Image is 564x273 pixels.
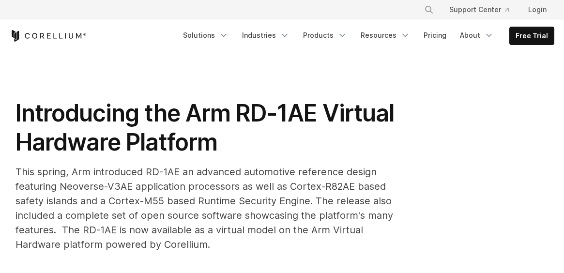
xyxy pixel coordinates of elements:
[15,99,394,156] span: Introducing the Arm RD-1AE Virtual Hardware Platform
[520,1,554,18] a: Login
[442,1,517,18] a: Support Center
[420,1,438,18] button: Search
[454,27,500,44] a: About
[177,27,234,44] a: Solutions
[177,27,554,45] div: Navigation Menu
[510,27,554,45] a: Free Trial
[15,166,393,250] span: This spring, Arm introduced RD-1AE an advanced automotive reference design featuring Neoverse-V3A...
[10,30,87,42] a: Corellium Home
[297,27,353,44] a: Products
[418,27,452,44] a: Pricing
[355,27,416,44] a: Resources
[412,1,554,18] div: Navigation Menu
[236,27,295,44] a: Industries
